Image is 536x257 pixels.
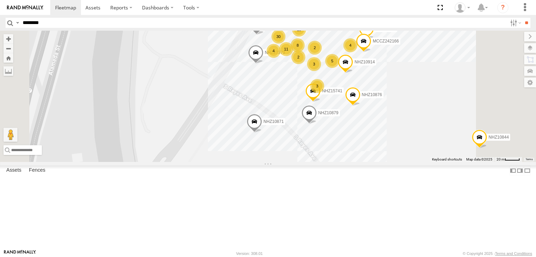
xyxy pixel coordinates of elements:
[3,53,13,63] button: Zoom Home
[3,166,25,176] label: Assets
[3,34,13,44] button: Zoom in
[7,5,43,10] img: rand-logo.svg
[292,23,306,37] div: 15
[307,57,321,71] div: 3
[25,166,49,176] label: Fences
[524,165,531,176] label: Hide Summary Table
[271,30,285,44] div: 30
[318,110,338,115] span: NHZ10879
[497,157,505,161] span: 20 m
[362,92,382,97] span: NHZ10876
[463,251,532,256] div: © Copyright 2025 -
[3,44,13,53] button: Zoom out
[308,41,322,55] div: 2
[310,79,324,93] div: 3
[509,165,516,176] label: Dock Summary Table to the Left
[325,54,339,68] div: 5
[4,250,36,257] a: Visit our Website
[466,157,492,161] span: Map data ©2025
[375,26,396,31] span: NHZ11022
[279,42,293,56] div: 11
[497,2,508,13] i: ?
[291,50,305,64] div: 2
[432,157,462,162] button: Keyboard shortcuts
[343,38,357,52] div: 4
[265,50,285,55] span: NHZ27373
[516,165,523,176] label: Dock Summary Table to the Right
[322,88,342,93] span: NHZ15741
[267,44,281,58] div: 4
[494,157,522,162] button: Map Scale: 20 m per 40 pixels
[489,134,509,139] span: NHZ10844
[3,66,13,76] label: Measure
[355,60,375,64] span: NHZ10914
[452,2,472,13] div: Zulema McIntosch
[291,38,305,52] div: 8
[263,119,284,124] span: NHZ10871
[524,78,536,87] label: Map Settings
[526,158,533,161] a: Terms (opens in new tab)
[236,251,263,256] div: Version: 308.01
[3,128,17,142] button: Drag Pegman onto the map to open Street View
[507,18,522,28] label: Search Filter Options
[373,38,399,43] span: MCCZ242166
[495,251,532,256] a: Terms and Conditions
[15,18,20,28] label: Search Query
